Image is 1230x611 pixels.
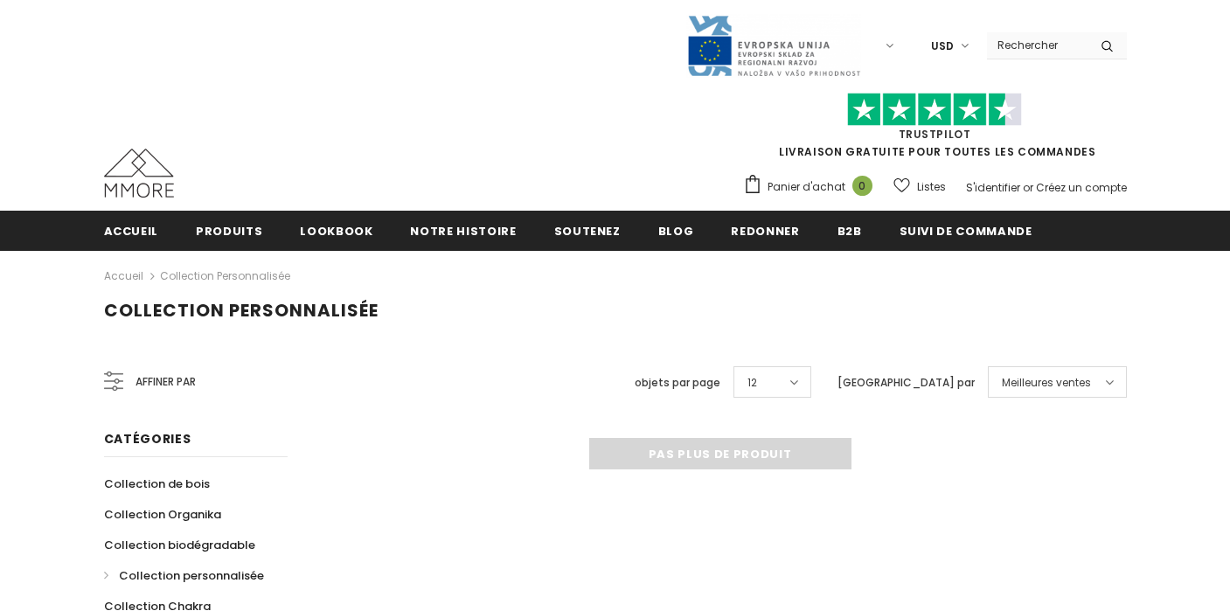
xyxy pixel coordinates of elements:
[410,211,516,250] a: Notre histoire
[837,374,975,392] label: [GEOGRAPHIC_DATA] par
[768,178,845,196] span: Panier d'achat
[966,180,1020,195] a: S'identifier
[104,476,210,492] span: Collection de bois
[635,374,720,392] label: objets par page
[104,560,264,591] a: Collection personnalisée
[104,537,255,553] span: Collection biodégradable
[1023,180,1033,195] span: or
[554,223,621,240] span: soutenez
[686,38,861,52] a: Javni Razpis
[731,223,799,240] span: Redonner
[160,268,290,283] a: Collection personnalisée
[686,14,861,78] img: Javni Razpis
[1002,374,1091,392] span: Meilleures ventes
[196,223,262,240] span: Produits
[743,101,1127,159] span: LIVRAISON GRATUITE POUR TOUTES LES COMMANDES
[104,499,221,530] a: Collection Organika
[658,211,694,250] a: Blog
[731,211,799,250] a: Redonner
[900,223,1032,240] span: Suivi de commande
[900,211,1032,250] a: Suivi de commande
[747,374,757,392] span: 12
[300,211,372,250] a: Lookbook
[658,223,694,240] span: Blog
[987,32,1088,58] input: Search Site
[104,506,221,523] span: Collection Organika
[104,223,159,240] span: Accueil
[136,372,196,392] span: Affiner par
[196,211,262,250] a: Produits
[931,38,954,55] span: USD
[104,430,191,448] span: Catégories
[119,567,264,584] span: Collection personnalisée
[104,469,210,499] a: Collection de bois
[852,176,872,196] span: 0
[300,223,372,240] span: Lookbook
[837,211,862,250] a: B2B
[554,211,621,250] a: soutenez
[104,211,159,250] a: Accueil
[899,127,971,142] a: TrustPilot
[837,223,862,240] span: B2B
[1036,180,1127,195] a: Créez un compte
[743,174,881,200] a: Panier d'achat 0
[917,178,946,196] span: Listes
[410,223,516,240] span: Notre histoire
[893,171,946,202] a: Listes
[104,149,174,198] img: Cas MMORE
[104,298,379,323] span: Collection personnalisée
[104,530,255,560] a: Collection biodégradable
[104,266,143,287] a: Accueil
[847,93,1022,127] img: Faites confiance aux étoiles pilotes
